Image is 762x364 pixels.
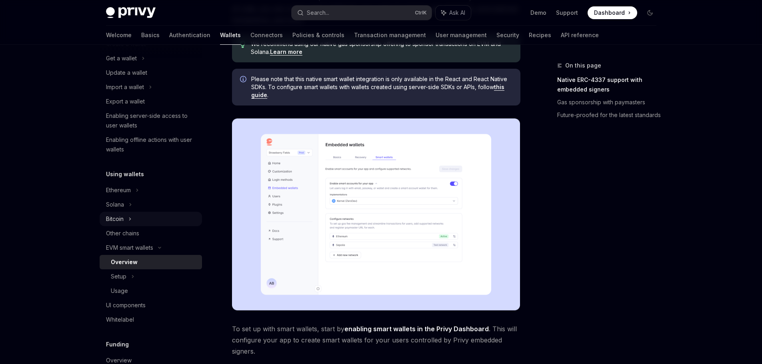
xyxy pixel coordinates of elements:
[100,94,202,109] a: Export a wallet
[565,61,601,70] span: On this page
[251,75,512,99] span: Please note that this native smart wallet integration is only available in the React and React Na...
[106,111,197,130] div: Enabling server-side access to user wallets
[292,26,344,45] a: Policies & controls
[100,133,202,157] a: Enabling offline actions with user wallets
[106,68,147,78] div: Update a wallet
[644,6,656,19] button: Toggle dark mode
[100,66,202,80] a: Update a wallet
[436,6,471,20] button: Ask AI
[100,255,202,269] a: Overview
[449,9,465,17] span: Ask AI
[100,312,202,327] a: Whitelabel
[561,26,599,45] a: API reference
[141,26,160,45] a: Basics
[354,26,426,45] a: Transaction management
[232,323,520,357] span: To set up with smart wallets, start by . This will configure your app to create smart wallets for...
[232,118,520,310] img: Sample enable smart wallets
[529,26,551,45] a: Recipes
[100,284,202,298] a: Usage
[106,82,144,92] div: Import a wallet
[100,298,202,312] a: UI components
[106,340,129,349] h5: Funding
[344,325,489,333] a: enabling smart wallets in the Privy Dashboard
[111,257,138,267] div: Overview
[100,109,202,133] a: Enabling server-side access to user wallets
[530,9,546,17] a: Demo
[106,200,124,209] div: Solana
[106,26,132,45] a: Welcome
[307,8,329,18] div: Search...
[250,26,283,45] a: Connectors
[106,214,124,224] div: Bitcoin
[106,300,146,310] div: UI components
[270,48,302,56] a: Learn more
[415,10,427,16] span: Ctrl K
[556,9,578,17] a: Support
[111,272,126,281] div: Setup
[220,26,241,45] a: Wallets
[106,185,131,195] div: Ethereum
[111,286,128,296] div: Usage
[594,9,625,17] span: Dashboard
[496,26,519,45] a: Security
[106,54,137,63] div: Get a wallet
[106,229,139,238] div: Other chains
[106,135,197,154] div: Enabling offline actions with user wallets
[588,6,637,19] a: Dashboard
[106,7,156,18] img: dark logo
[169,26,210,45] a: Authentication
[106,169,144,179] h5: Using wallets
[106,97,145,106] div: Export a wallet
[251,40,512,56] span: We recommend using our native gas sponsorship offering to sponsor transactions on EVM and Solana.
[106,243,153,253] div: EVM smart wallets
[100,226,202,241] a: Other chains
[557,109,663,121] a: Future-proofed for the latest standards
[557,96,663,109] a: Gas sponsorship with paymasters
[292,6,432,20] button: Search...CtrlK
[240,76,248,84] svg: Info
[557,74,663,96] a: Native ERC-4337 support with embedded signers
[106,315,134,324] div: Whitelabel
[436,26,487,45] a: User management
